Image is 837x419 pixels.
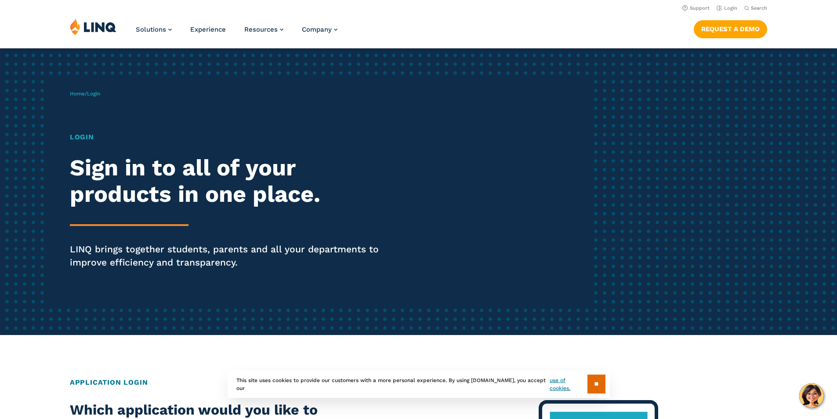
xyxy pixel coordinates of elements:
span: Search [751,5,767,11]
button: Open Search Bar [744,5,767,11]
a: Resources [244,26,283,33]
h2: Sign in to all of your products in one place. [70,155,392,208]
a: Home [70,91,85,97]
button: Hello, have a question? Let’s chat. [799,383,824,408]
a: Support [682,5,710,11]
p: LINQ brings together students, parents and all your departments to improve efficiency and transpa... [70,243,392,269]
a: Company [302,26,337,33]
div: This site uses cookies to provide our customers with a more personal experience. By using [DOMAIN... [228,370,610,398]
span: Company [302,26,332,33]
a: use of cookies. [550,376,587,392]
nav: Button Navigation [694,18,767,38]
span: Login [87,91,100,97]
a: Request a Demo [694,20,767,38]
img: LINQ | K‑12 Software [70,18,116,35]
nav: Primary Navigation [136,18,337,47]
span: / [70,91,100,97]
h2: Application Login [70,377,767,388]
span: Resources [244,26,278,33]
a: Experience [190,26,226,33]
span: Solutions [136,26,166,33]
h1: Login [70,132,392,142]
a: Solutions [136,26,172,33]
a: Login [717,5,737,11]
